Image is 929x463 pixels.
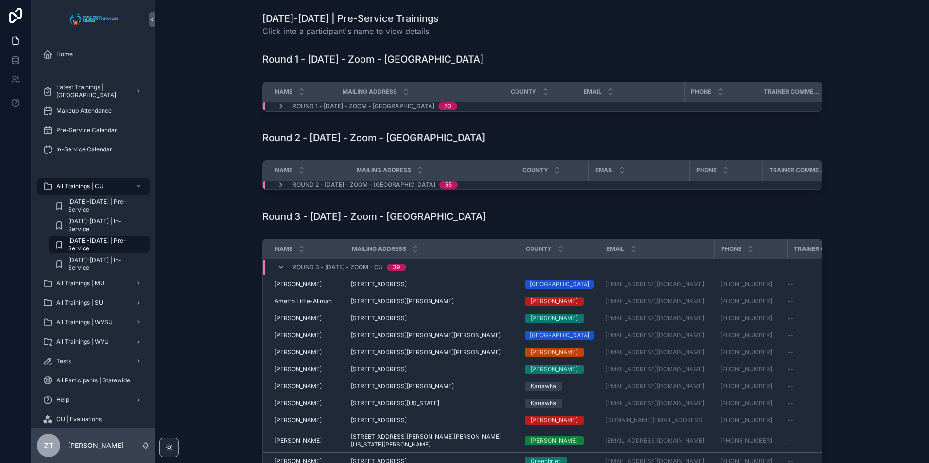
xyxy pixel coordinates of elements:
[531,399,556,408] div: Kanawha
[351,365,407,373] span: [STREET_ADDRESS]
[37,141,150,158] a: In-Service Calendar
[720,437,781,445] a: [PHONE_NUMBER]
[275,88,292,96] span: Name
[531,416,578,425] div: [PERSON_NAME]
[606,245,624,253] span: Email
[531,365,578,374] div: [PERSON_NAME]
[68,256,140,272] span: [DATE]-[DATE] | In-Service
[351,416,407,424] span: [STREET_ADDRESS]
[56,396,69,404] span: Help
[275,382,322,390] span: [PERSON_NAME]
[68,217,140,233] span: [DATE]-[DATE] | In-Service
[351,314,407,322] span: [STREET_ADDRESS]
[531,382,556,391] div: Kanawha
[275,348,322,356] span: [PERSON_NAME]
[788,348,793,356] span: --
[275,281,339,288] a: [PERSON_NAME]
[275,331,322,339] span: [PERSON_NAME]
[37,275,150,292] a: All Trainings | MU
[584,88,602,96] span: Email
[275,382,339,390] a: [PERSON_NAME]
[37,391,150,409] a: Help
[526,245,551,253] span: County
[605,348,708,356] a: [EMAIL_ADDRESS][DOMAIN_NAME]
[275,416,322,424] span: [PERSON_NAME]
[68,198,140,214] span: [DATE]-[DATE] | Pre-Service
[56,318,113,326] span: All Trainings | WVSU
[56,107,112,115] span: Makeup Attendance
[525,436,594,445] a: [PERSON_NAME]
[720,298,772,305] a: [PHONE_NUMBER]
[56,415,102,423] span: CU | Evaluations
[720,365,772,373] a: [PHONE_NUMBER]
[788,365,793,373] span: --
[275,314,339,322] a: [PERSON_NAME]
[788,382,793,390] span: --
[720,437,772,445] a: [PHONE_NUMBER]
[522,166,548,174] span: County
[351,331,501,339] span: [STREET_ADDRESS][PERSON_NAME][PERSON_NAME]
[769,166,826,174] span: Trainer Comments
[49,236,150,253] a: [DATE]-[DATE] | Pre-Service
[275,437,339,445] a: [PERSON_NAME]
[720,314,781,322] a: [PHONE_NUMBER]
[788,437,793,445] span: --
[292,264,383,271] span: Round 3 - [DATE] - Zoom - CU
[605,416,708,424] a: [DOMAIN_NAME][EMAIL_ADDRESS][PERSON_NAME][DOMAIN_NAME]
[49,216,150,234] a: [DATE]-[DATE] | In-Service
[605,314,708,322] a: [EMAIL_ADDRESS][DOMAIN_NAME]
[605,365,704,373] a: [EMAIL_ADDRESS][DOMAIN_NAME]
[525,280,594,289] a: [GEOGRAPHIC_DATA]
[525,297,594,306] a: [PERSON_NAME]
[691,88,711,96] span: Phone
[530,280,589,289] div: [GEOGRAPHIC_DATA]
[275,245,292,253] span: Name
[525,348,594,357] a: [PERSON_NAME]
[37,372,150,389] a: All Participants | Statewide
[511,88,536,96] span: County
[788,365,858,373] a: --
[720,331,772,339] a: [PHONE_NUMBER]
[696,166,717,174] span: Phone
[56,338,109,346] span: All Trainings | WVU
[351,298,513,305] a: [STREET_ADDRESS][PERSON_NAME]
[275,281,322,288] span: [PERSON_NAME]
[275,437,322,445] span: [PERSON_NAME]
[56,83,127,99] span: Latest Trainings | [GEOGRAPHIC_DATA]
[351,281,513,288] a: [STREET_ADDRESS]
[262,210,486,223] h1: Round 3 - [DATE] - Zoom - [GEOGRAPHIC_DATA]
[794,245,851,253] span: Trainer Comments
[275,399,339,407] a: [PERSON_NAME]
[343,88,397,96] span: Mailing Address
[788,314,793,322] span: --
[720,348,781,356] a: [PHONE_NUMBER]
[720,331,781,339] a: [PHONE_NUMBER]
[56,377,130,384] span: All Participants | Statewide
[37,333,150,350] a: All Trainings | WVU
[605,314,704,322] a: [EMAIL_ADDRESS][DOMAIN_NAME]
[351,298,454,305] span: [STREET_ADDRESS][PERSON_NAME]
[445,181,452,189] div: 55
[788,331,793,339] span: --
[49,197,150,215] a: [DATE]-[DATE] | Pre-Service
[788,348,858,356] a: --
[44,440,53,451] span: ZT
[720,365,781,373] a: [PHONE_NUMBER]
[788,437,858,445] a: --
[605,399,704,407] a: [EMAIL_ADDRESS][DOMAIN_NAME]
[275,166,292,174] span: Name
[525,314,594,323] a: [PERSON_NAME]
[37,314,150,331] a: All Trainings | WVSU
[788,382,858,390] a: --
[605,382,708,390] a: [EMAIL_ADDRESS][DOMAIN_NAME]
[56,146,112,153] span: In-Service Calendar
[605,281,704,288] a: [EMAIL_ADDRESS][DOMAIN_NAME]
[37,411,150,428] a: CU | Evaluations
[605,298,708,305] a: [EMAIL_ADDRESS][DOMAIN_NAME]
[56,182,103,190] span: All Trainings | CU
[720,281,772,288] a: [PHONE_NUMBER]
[262,25,439,37] span: Click into a participant's name to view details
[275,298,332,305] span: Ametro Little-Allman
[720,382,772,390] a: [PHONE_NUMBER]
